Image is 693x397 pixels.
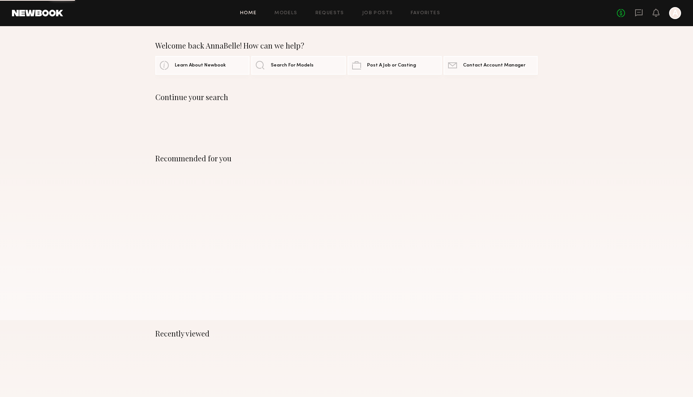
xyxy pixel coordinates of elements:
span: Post A Job or Casting [367,63,416,68]
span: Search For Models [271,63,314,68]
div: Welcome back AnnaBelle! How can we help? [155,41,538,50]
a: Home [240,11,257,16]
a: Models [274,11,297,16]
a: Favorites [411,11,440,16]
span: Learn About Newbook [175,63,226,68]
span: Contact Account Manager [463,63,525,68]
a: Requests [316,11,344,16]
a: Search For Models [251,56,345,75]
div: Recommended for you [155,154,538,163]
div: Continue your search [155,93,538,102]
a: Post A Job or Casting [348,56,442,75]
a: A [669,7,681,19]
a: Learn About Newbook [155,56,249,75]
a: Job Posts [362,11,393,16]
a: Contact Account Manager [444,56,538,75]
div: Recently viewed [155,329,538,338]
